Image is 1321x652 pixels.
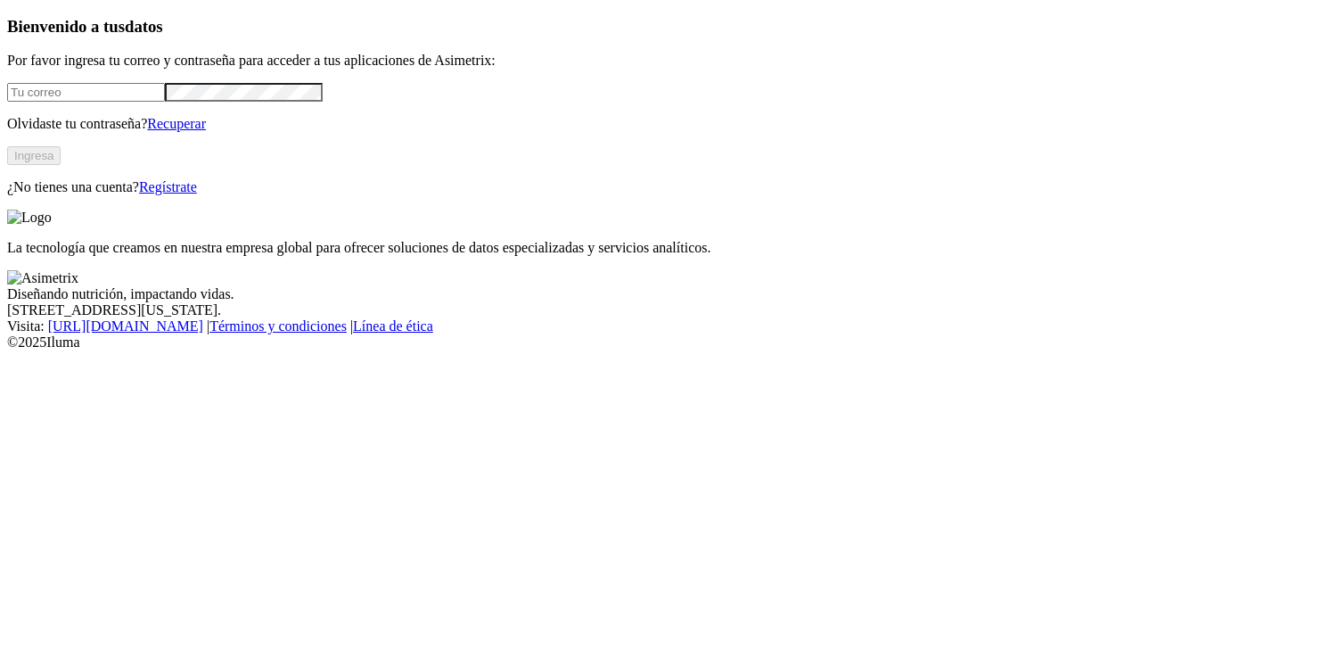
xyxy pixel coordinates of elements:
[7,240,1314,256] p: La tecnología que creamos en nuestra empresa global para ofrecer soluciones de datos especializad...
[7,318,1314,334] div: Visita : | |
[7,17,1314,37] h3: Bienvenido a tus
[7,116,1314,132] p: Olvidaste tu contraseña?
[125,17,163,36] span: datos
[353,318,433,334] a: Línea de ética
[7,270,78,286] img: Asimetrix
[147,116,206,131] a: Recuperar
[7,53,1314,69] p: Por favor ingresa tu correo y contraseña para acceder a tus aplicaciones de Asimetrix:
[7,179,1314,195] p: ¿No tienes una cuenta?
[7,334,1314,351] div: © 2025 Iluma
[7,83,165,102] input: Tu correo
[139,179,197,194] a: Regístrate
[48,318,203,334] a: [URL][DOMAIN_NAME]
[7,286,1314,302] div: Diseñando nutrición, impactando vidas.
[7,146,61,165] button: Ingresa
[7,210,52,226] img: Logo
[7,302,1314,318] div: [STREET_ADDRESS][US_STATE].
[209,318,347,334] a: Términos y condiciones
